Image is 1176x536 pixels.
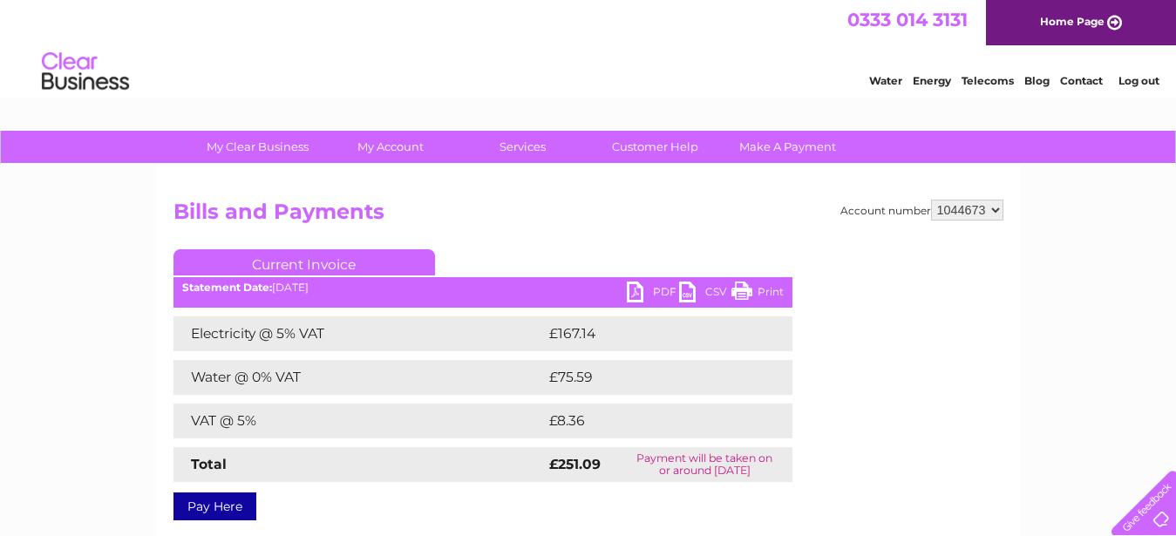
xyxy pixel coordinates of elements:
[173,316,545,351] td: Electricity @ 5% VAT
[173,360,545,395] td: Water @ 0% VAT
[545,404,751,438] td: £8.36
[451,131,595,163] a: Services
[869,74,902,87] a: Water
[318,131,462,163] a: My Account
[545,360,757,395] td: £75.59
[913,74,951,87] a: Energy
[847,9,968,31] a: 0333 014 3131
[1060,74,1103,87] a: Contact
[173,492,256,520] a: Pay Here
[627,282,679,307] a: PDF
[173,404,545,438] td: VAT @ 5%
[731,282,784,307] a: Print
[41,45,130,98] img: logo.png
[173,200,1003,233] h2: Bills and Payments
[1118,74,1159,87] a: Log out
[1024,74,1050,87] a: Blog
[840,200,1003,221] div: Account number
[173,249,435,275] a: Current Invoice
[545,316,758,351] td: £167.14
[617,447,792,482] td: Payment will be taken on or around [DATE]
[173,282,792,294] div: [DATE]
[549,456,601,472] strong: £251.09
[186,131,330,163] a: My Clear Business
[583,131,727,163] a: Customer Help
[182,281,272,294] b: Statement Date:
[177,10,1001,85] div: Clear Business is a trading name of Verastar Limited (registered in [GEOGRAPHIC_DATA] No. 3667643...
[191,456,227,472] strong: Total
[962,74,1014,87] a: Telecoms
[716,131,860,163] a: Make A Payment
[679,282,731,307] a: CSV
